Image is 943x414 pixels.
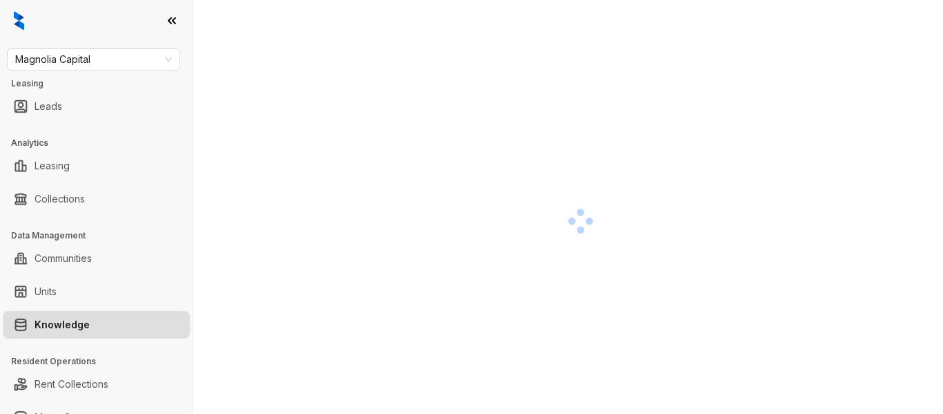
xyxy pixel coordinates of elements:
li: Knowledge [3,311,190,339]
a: Knowledge [35,311,90,339]
a: Rent Collections [35,370,108,398]
a: Collections [35,185,85,213]
img: logo [14,11,24,30]
a: Leads [35,93,62,120]
li: Collections [3,185,190,213]
span: Magnolia Capital [15,49,172,70]
a: Communities [35,245,92,272]
li: Leads [3,93,190,120]
li: Leasing [3,152,190,180]
a: Units [35,278,57,305]
li: Units [3,278,190,305]
li: Communities [3,245,190,272]
h3: Leasing [11,77,193,90]
h3: Resident Operations [11,355,193,368]
a: Leasing [35,152,70,180]
h3: Data Management [11,229,193,242]
h3: Analytics [11,137,193,149]
li: Rent Collections [3,370,190,398]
